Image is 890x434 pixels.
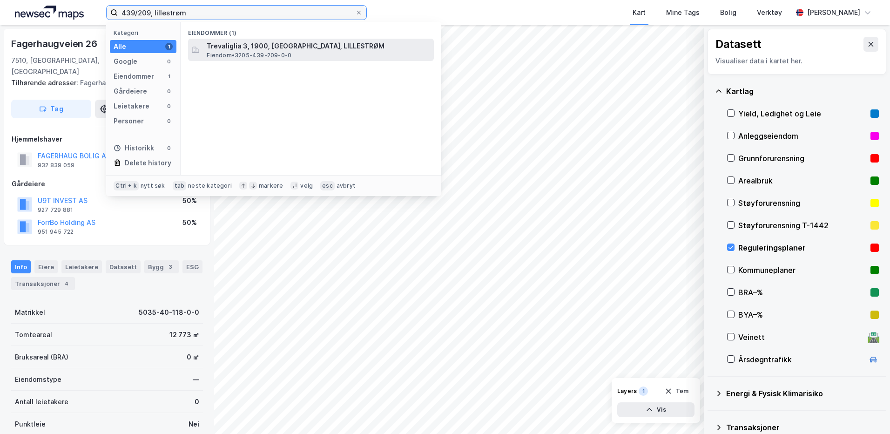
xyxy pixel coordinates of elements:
[139,307,199,318] div: 5035-40-118-0-0
[114,142,154,154] div: Historikk
[207,41,430,52] span: Trevaliglia 3, 1900, [GEOGRAPHIC_DATA], LILLESTRØM
[169,329,199,340] div: 12 773 ㎡
[114,101,149,112] div: Leietakere
[15,307,45,318] div: Matrikkel
[11,79,80,87] span: Tilhørende adresser:
[11,260,31,273] div: Info
[165,102,173,110] div: 0
[666,7,700,18] div: Mine Tags
[259,182,283,190] div: markere
[195,396,199,407] div: 0
[738,153,867,164] div: Grunnforurensning
[165,88,173,95] div: 0
[165,43,173,50] div: 1
[300,182,313,190] div: velg
[726,422,879,433] div: Transaksjoner
[633,7,646,18] div: Kart
[38,228,74,236] div: 951 945 722
[11,100,91,118] button: Tag
[715,37,762,52] div: Datasett
[62,279,71,288] div: 4
[11,36,99,51] div: Fagerhaugveien 26
[738,287,867,298] div: BRA–%
[843,389,890,434] iframe: Chat Widget
[114,86,147,97] div: Gårdeiere
[166,262,175,271] div: 3
[165,117,173,125] div: 0
[12,178,202,190] div: Gårdeiere
[165,73,173,80] div: 1
[188,182,232,190] div: neste kategori
[843,389,890,434] div: Kontrollprogram for chat
[11,77,196,88] div: Fagerhaugveien 28
[757,7,782,18] div: Verktøy
[165,144,173,152] div: 0
[659,384,694,399] button: Tøm
[114,115,144,127] div: Personer
[15,396,68,407] div: Antall leietakere
[617,387,637,395] div: Layers
[639,387,648,396] div: 1
[738,108,867,119] div: Yield, Ledighet og Leie
[738,264,867,276] div: Kommuneplaner
[61,260,102,273] div: Leietakere
[715,55,878,67] div: Visualiser data i kartet her.
[15,352,68,363] div: Bruksareal (BRA)
[738,354,864,365] div: Årsdøgntrafikk
[114,56,137,67] div: Google
[34,260,58,273] div: Eiere
[738,197,867,209] div: Støyforurensning
[738,175,867,186] div: Arealbruk
[141,182,165,190] div: nytt søk
[114,29,176,36] div: Kategori
[726,86,879,97] div: Kartlag
[337,182,356,190] div: avbryt
[720,7,736,18] div: Bolig
[11,277,75,290] div: Transaksjoner
[38,162,74,169] div: 932 839 059
[738,130,867,142] div: Anleggseiendom
[726,388,879,399] div: Energi & Fysisk Klimarisiko
[173,181,187,190] div: tab
[193,374,199,385] div: —
[12,134,202,145] div: Hjemmelshaver
[320,181,335,190] div: esc
[114,71,154,82] div: Eiendommer
[114,181,139,190] div: Ctrl + k
[617,402,694,417] button: Vis
[738,242,867,253] div: Reguleringsplaner
[15,6,84,20] img: logo.a4113a55bc3d86da70a041830d287a7e.svg
[114,41,126,52] div: Alle
[15,419,46,430] div: Punktleie
[738,220,867,231] div: Støyforurensning T-1442
[182,217,197,228] div: 50%
[207,52,291,59] span: Eiendom • 3205-439-209-0-0
[11,55,155,77] div: 7510, [GEOGRAPHIC_DATA], [GEOGRAPHIC_DATA]
[118,6,355,20] input: Søk på adresse, matrikkel, gårdeiere, leietakere eller personer
[738,309,867,320] div: BYA–%
[38,206,73,214] div: 927 729 881
[106,260,141,273] div: Datasett
[189,419,199,430] div: Nei
[187,352,199,363] div: 0 ㎡
[182,260,202,273] div: ESG
[125,157,171,169] div: Delete history
[181,22,441,39] div: Eiendommer (1)
[15,374,61,385] div: Eiendomstype
[738,332,864,343] div: Veinett
[867,331,880,343] div: 🛣️
[182,195,197,206] div: 50%
[15,329,52,340] div: Tomteareal
[144,260,179,273] div: Bygg
[165,58,173,65] div: 0
[807,7,860,18] div: [PERSON_NAME]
